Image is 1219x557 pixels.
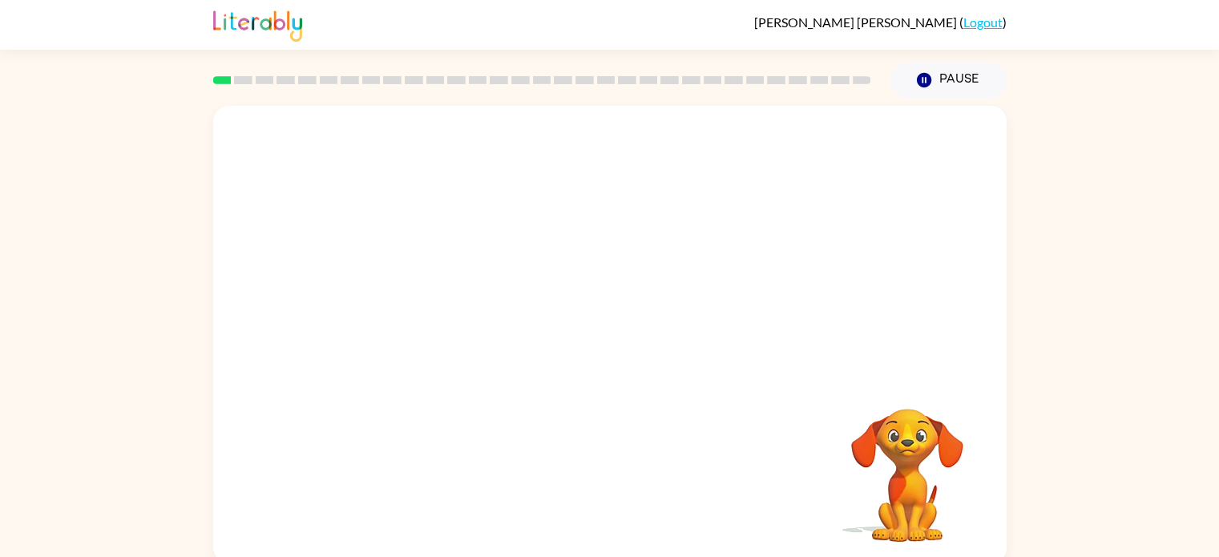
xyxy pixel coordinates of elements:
[890,62,1007,99] button: Pause
[213,6,302,42] img: Literably
[754,14,1007,30] div: ( )
[963,14,1003,30] a: Logout
[827,384,987,544] video: Your browser must support playing .mp4 files to use Literably. Please try using another browser.
[754,14,959,30] span: [PERSON_NAME] [PERSON_NAME]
